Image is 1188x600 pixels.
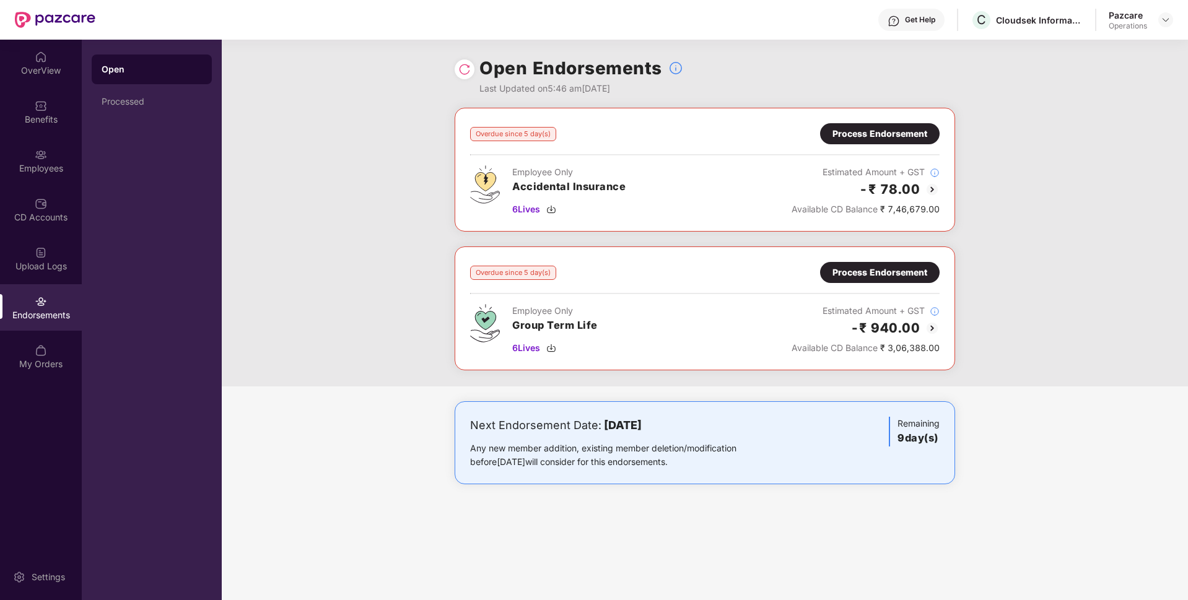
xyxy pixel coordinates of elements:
[35,295,47,308] img: svg+xml;base64,PHN2ZyBpZD0iRW5kb3JzZW1lbnRzIiB4bWxucz0iaHR0cDovL3d3dy53My5vcmcvMjAwMC9zdmciIHdpZH...
[930,168,940,178] img: svg+xml;base64,PHN2ZyBpZD0iSW5mb18tXzMyeDMyIiBkYXRhLW5hbWU9IkluZm8gLSAzMngzMiIgeG1sbnM9Imh0dHA6Ly...
[1109,9,1147,21] div: Pazcare
[996,14,1083,26] div: Cloudsek Information Security Private Limited
[832,266,927,279] div: Process Endorsement
[889,417,940,446] div: Remaining
[512,304,598,318] div: Employee Only
[546,204,556,214] img: svg+xml;base64,PHN2ZyBpZD0iRG93bmxvYWQtMzJ4MzIiIHhtbG5zPSJodHRwOi8vd3d3LnczLm9yZy8yMDAwL3N2ZyIgd2...
[888,15,900,27] img: svg+xml;base64,PHN2ZyBpZD0iSGVscC0zMngzMiIgeG1sbnM9Imh0dHA6Ly93d3cudzMub3JnLzIwMDAvc3ZnIiB3aWR0aD...
[925,321,940,336] img: svg+xml;base64,PHN2ZyBpZD0iQmFjay0yMHgyMCIgeG1sbnM9Imh0dHA6Ly93d3cudzMub3JnLzIwMDAvc3ZnIiB3aWR0aD...
[102,63,202,76] div: Open
[470,417,775,434] div: Next Endorsement Date:
[792,204,878,214] span: Available CD Balance
[792,342,878,353] span: Available CD Balance
[792,202,940,216] div: ₹ 7,46,679.00
[898,430,940,446] h3: 9 day(s)
[668,61,683,76] img: svg+xml;base64,PHN2ZyBpZD0iSW5mb18tXzMyeDMyIiBkYXRhLW5hbWU9IkluZm8gLSAzMngzMiIgeG1sbnM9Imh0dHA6Ly...
[35,198,47,210] img: svg+xml;base64,PHN2ZyBpZD0iQ0RfQWNjb3VudHMiIGRhdGEtbmFtZT0iQ0QgQWNjb3VudHMiIHhtbG5zPSJodHRwOi8vd3...
[35,51,47,63] img: svg+xml;base64,PHN2ZyBpZD0iSG9tZSIgeG1sbnM9Imh0dHA6Ly93d3cudzMub3JnLzIwMDAvc3ZnIiB3aWR0aD0iMjAiIG...
[35,100,47,112] img: svg+xml;base64,PHN2ZyBpZD0iQmVuZWZpdHMiIHhtbG5zPSJodHRwOi8vd3d3LnczLm9yZy8yMDAwL3N2ZyIgd2lkdGg9Ij...
[546,343,556,353] img: svg+xml;base64,PHN2ZyBpZD0iRG93bmxvYWQtMzJ4MzIiIHhtbG5zPSJodHRwOi8vd3d3LnczLm9yZy8yMDAwL3N2ZyIgd2...
[470,441,775,469] div: Any new member addition, existing member deletion/modification before [DATE] will consider for th...
[35,149,47,161] img: svg+xml;base64,PHN2ZyBpZD0iRW1wbG95ZWVzIiB4bWxucz0iaHR0cDovL3d3dy53My5vcmcvMjAwMC9zdmciIHdpZHRoPS...
[470,304,500,342] img: svg+xml;base64,PHN2ZyB4bWxucz0iaHR0cDovL3d3dy53My5vcmcvMjAwMC9zdmciIHdpZHRoPSI0Ny43MTQiIGhlaWdodD...
[925,182,940,197] img: svg+xml;base64,PHN2ZyBpZD0iQmFjay0yMHgyMCIgeG1sbnM9Imh0dHA6Ly93d3cudzMub3JnLzIwMDAvc3ZnIiB3aWR0aD...
[470,165,500,204] img: svg+xml;base64,PHN2ZyB4bWxucz0iaHR0cDovL3d3dy53My5vcmcvMjAwMC9zdmciIHdpZHRoPSI0OS4zMjEiIGhlaWdodD...
[850,318,920,338] h2: -₹ 940.00
[35,246,47,259] img: svg+xml;base64,PHN2ZyBpZD0iVXBsb2FkX0xvZ3MiIGRhdGEtbmFtZT0iVXBsb2FkIExvZ3MiIHhtbG5zPSJodHRwOi8vd3...
[977,12,986,27] span: C
[512,318,598,334] h3: Group Term Life
[604,419,642,432] b: [DATE]
[512,165,626,179] div: Employee Only
[28,571,69,583] div: Settings
[479,82,683,95] div: Last Updated on 5:46 am[DATE]
[102,97,202,107] div: Processed
[470,127,556,141] div: Overdue since 5 day(s)
[832,127,927,141] div: Process Endorsement
[859,179,920,199] h2: -₹ 78.00
[792,304,940,318] div: Estimated Amount + GST
[512,341,540,355] span: 6 Lives
[470,266,556,280] div: Overdue since 5 day(s)
[13,571,25,583] img: svg+xml;base64,PHN2ZyBpZD0iU2V0dGluZy0yMHgyMCIgeG1sbnM9Imh0dHA6Ly93d3cudzMub3JnLzIwMDAvc3ZnIiB3aW...
[930,307,940,316] img: svg+xml;base64,PHN2ZyBpZD0iSW5mb18tXzMyeDMyIiBkYXRhLW5hbWU9IkluZm8gLSAzMngzMiIgeG1sbnM9Imh0dHA6Ly...
[512,179,626,195] h3: Accidental Insurance
[1161,15,1171,25] img: svg+xml;base64,PHN2ZyBpZD0iRHJvcGRvd24tMzJ4MzIiIHhtbG5zPSJodHRwOi8vd3d3LnczLm9yZy8yMDAwL3N2ZyIgd2...
[35,344,47,357] img: svg+xml;base64,PHN2ZyBpZD0iTXlfT3JkZXJzIiBkYXRhLW5hbWU9Ik15IE9yZGVycyIgeG1sbnM9Imh0dHA6Ly93d3cudz...
[15,12,95,28] img: New Pazcare Logo
[792,341,940,355] div: ₹ 3,06,388.00
[458,63,471,76] img: svg+xml;base64,PHN2ZyBpZD0iUmVsb2FkLTMyeDMyIiB4bWxucz0iaHR0cDovL3d3dy53My5vcmcvMjAwMC9zdmciIHdpZH...
[1109,21,1147,31] div: Operations
[479,54,662,82] h1: Open Endorsements
[792,165,940,179] div: Estimated Amount + GST
[512,202,540,216] span: 6 Lives
[905,15,935,25] div: Get Help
